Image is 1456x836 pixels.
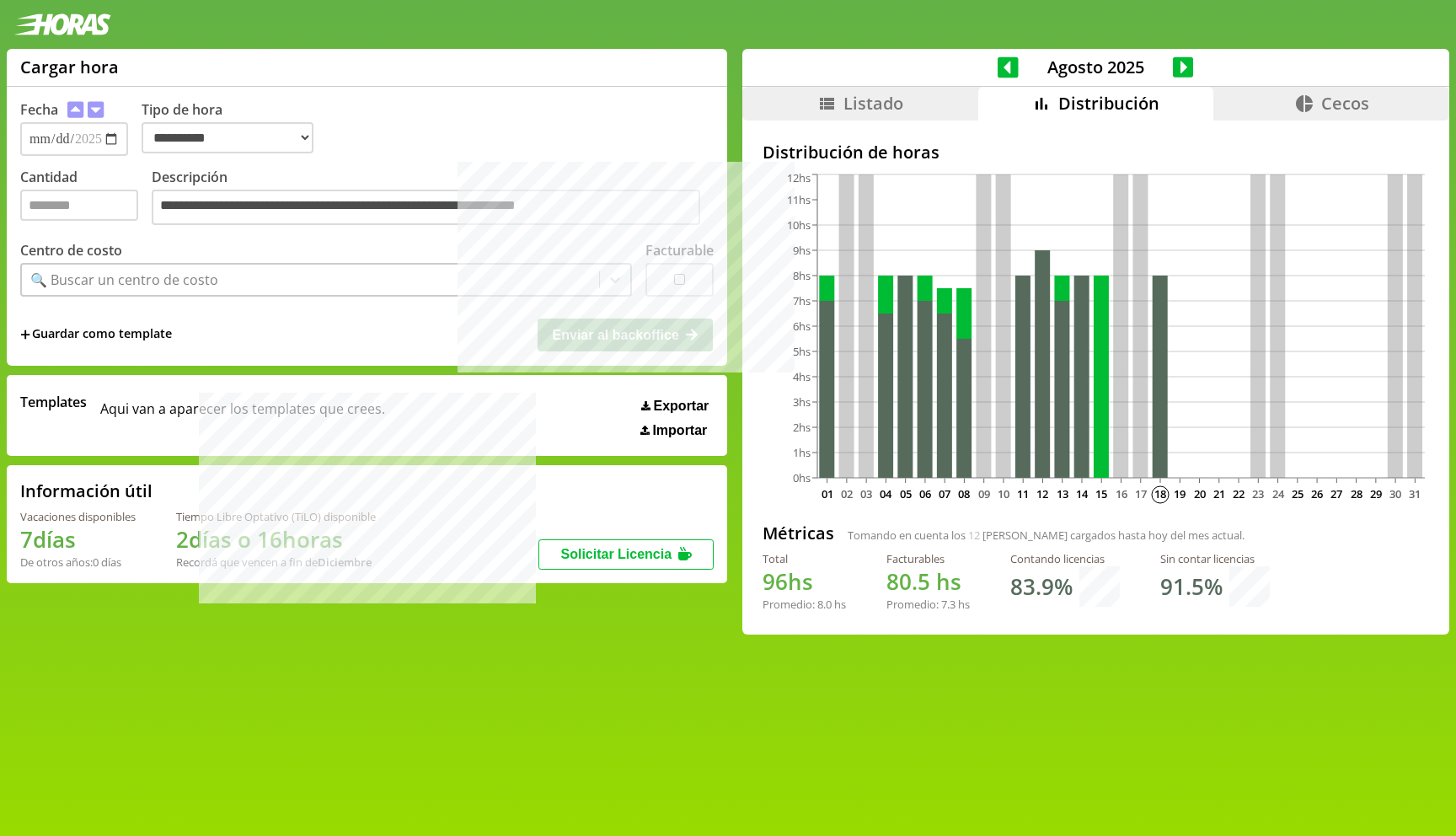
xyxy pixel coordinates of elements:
text: 24 [1271,486,1284,501]
div: 🔍 Buscar un centro de costo [30,271,218,289]
tspan: 8hs [793,268,811,283]
h1: 83.9 % [1010,571,1073,602]
span: Templates [20,393,87,411]
label: Facturable [645,241,714,260]
div: Tiempo Libre Optativo (TiLO) disponible [176,509,376,524]
button: Exportar [636,398,714,415]
text: 01 [822,486,833,501]
tspan: 12hs [787,170,811,185]
span: Importar [652,423,707,438]
text: 11 [1017,486,1029,501]
input: Cantidad [20,190,138,221]
text: 28 [1351,486,1362,501]
h1: 91.5 % [1160,571,1223,602]
tspan: 7hs [793,293,811,308]
text: 04 [880,486,892,501]
text: 06 [919,486,931,501]
span: 8.0 [817,597,832,612]
h1: 2 días o 16 horas [176,524,376,555]
h2: Métricas [763,522,834,544]
text: 25 [1292,486,1303,501]
label: Centro de costo [20,241,122,260]
text: 26 [1311,486,1323,501]
text: 15 [1095,486,1107,501]
label: Cantidad [20,168,152,229]
h1: Cargar hora [20,56,119,78]
text: 30 [1389,486,1401,501]
tspan: 1hs [793,445,811,460]
span: + [20,325,30,344]
h2: Información útil [20,480,153,502]
text: 13 [1057,486,1068,501]
text: 21 [1213,486,1225,501]
text: 09 [978,486,990,501]
span: 7.3 [941,597,955,612]
tspan: 9hs [793,243,811,258]
div: Promedio: hs [886,597,970,612]
label: Fecha [20,100,58,119]
span: Solicitar Licencia [561,547,672,561]
div: Promedio: hs [763,597,846,612]
text: 31 [1409,486,1421,501]
text: 22 [1233,486,1245,501]
text: 12 [1036,486,1048,501]
span: Cecos [1321,92,1369,115]
text: 19 [1174,486,1186,501]
text: 03 [860,486,872,501]
text: 07 [939,486,950,501]
tspan: 3hs [793,394,811,410]
b: Diciembre [318,555,372,570]
textarea: Descripción [152,190,700,225]
text: 08 [958,486,970,501]
text: 05 [900,486,912,501]
tspan: 6hs [793,319,811,334]
span: Listado [843,92,903,115]
div: Facturables [886,551,970,566]
div: Total [763,551,846,566]
div: Recordá que vencen a fin de [176,555,376,570]
text: 02 [841,486,853,501]
span: 96 [763,566,788,597]
tspan: 2hs [793,420,811,435]
h1: hs [763,566,846,597]
h2: Distribución de horas [763,141,1429,163]
span: Agosto 2025 [1019,56,1173,78]
label: Descripción [152,168,714,229]
text: 20 [1193,486,1205,501]
text: 14 [1076,486,1089,501]
div: Vacaciones disponibles [20,509,136,524]
h1: hs [886,566,970,597]
text: 16 [1115,486,1127,501]
span: 80.5 [886,566,930,597]
tspan: 5hs [793,344,811,359]
span: Tomando en cuenta los [PERSON_NAME] cargados hasta hoy del mes actual. [848,528,1245,543]
span: Aqui van a aparecer los templates que crees. [100,393,385,438]
tspan: 10hs [787,217,811,233]
span: +Guardar como template [20,325,172,344]
label: Tipo de hora [142,100,327,156]
text: 10 [998,486,1009,501]
tspan: 0hs [793,470,811,485]
h1: 7 días [20,524,136,555]
tspan: 11hs [787,192,811,207]
text: 18 [1154,486,1166,501]
select: Tipo de hora [142,122,313,153]
div: De otros años: 0 días [20,555,136,570]
text: 17 [1135,486,1147,501]
text: 27 [1330,486,1342,501]
div: Sin contar licencias [1160,551,1270,566]
img: logotipo [13,13,111,35]
text: 29 [1370,486,1382,501]
text: 23 [1252,486,1264,501]
button: Solicitar Licencia [538,539,714,570]
tspan: 4hs [793,369,811,384]
span: Exportar [654,399,709,414]
span: 12 [968,528,980,543]
span: Distribución [1058,92,1159,115]
div: Contando licencias [1010,551,1120,566]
